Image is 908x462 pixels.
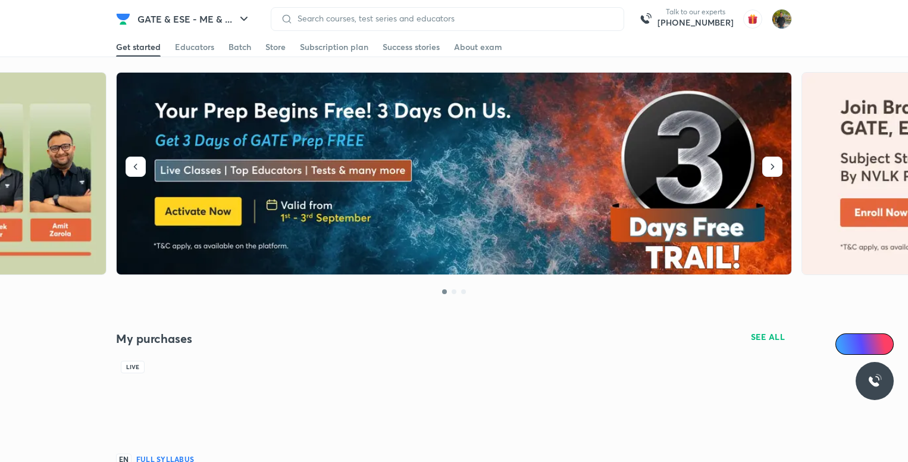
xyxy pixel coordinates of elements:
[130,7,258,31] button: GATE & ESE - ME & ...
[657,7,734,17] p: Talk to our experts
[383,41,440,53] div: Success stories
[228,41,251,53] div: Batch
[121,361,145,373] div: Live
[116,38,161,57] a: Get started
[454,41,502,53] div: About exam
[835,333,894,355] a: Ai Doubts
[868,374,882,388] img: ttu
[744,327,793,346] button: SEE ALL
[265,41,286,53] div: Store
[634,7,657,31] img: call-us
[300,41,368,53] div: Subscription plan
[116,12,130,26] img: Company Logo
[116,331,454,346] h4: My purchases
[855,339,887,349] span: Ai Doubts
[657,17,734,29] a: [PHONE_NUMBER]
[265,38,286,57] a: Store
[228,38,251,57] a: Batch
[300,38,368,57] a: Subscription plan
[454,38,502,57] a: About exam
[175,41,214,53] div: Educators
[843,339,852,349] img: Icon
[751,333,785,341] span: SEE ALL
[175,38,214,57] a: Educators
[743,10,762,29] img: avatar
[383,38,440,57] a: Success stories
[293,14,614,23] input: Search courses, test series and educators
[116,356,278,447] img: Batch Thumbnail
[772,9,792,29] img: shubham rawat
[116,41,161,53] div: Get started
